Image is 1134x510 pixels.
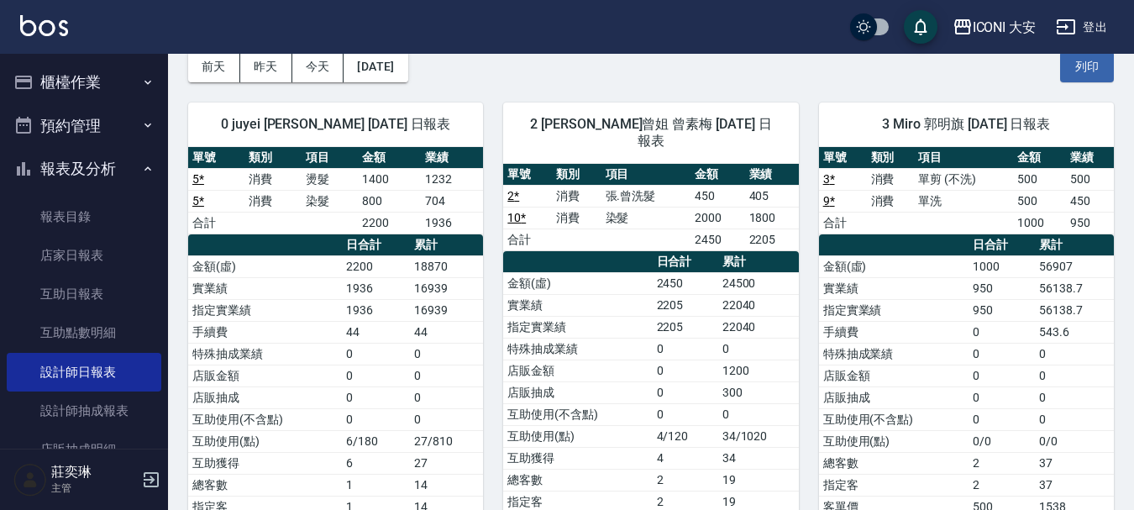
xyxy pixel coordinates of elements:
[718,447,799,469] td: 34
[244,168,301,190] td: 消費
[690,229,744,250] td: 2450
[653,425,718,447] td: 4/120
[819,321,969,343] td: 手續費
[969,277,1035,299] td: 950
[240,51,292,82] button: 昨天
[244,190,301,212] td: 消費
[7,430,161,469] a: 店販抽成明細
[653,360,718,381] td: 0
[503,316,652,338] td: 指定實業績
[51,464,137,481] h5: 莊奕琳
[344,51,407,82] button: [DATE]
[342,408,410,430] td: 0
[421,212,483,234] td: 1936
[819,452,969,474] td: 總客數
[188,365,342,386] td: 店販金額
[7,353,161,392] a: 設計師日報表
[1035,386,1114,408] td: 0
[745,164,799,186] th: 業績
[819,408,969,430] td: 互助使用(不含點)
[342,430,410,452] td: 6/180
[914,147,1013,169] th: 項目
[188,299,342,321] td: 指定實業績
[503,164,798,251] table: a dense table
[410,299,483,321] td: 16939
[188,212,244,234] td: 合計
[969,430,1035,452] td: 0/0
[410,255,483,277] td: 18870
[867,168,915,190] td: 消費
[601,185,691,207] td: 張.曾洗髮
[421,190,483,212] td: 704
[690,164,744,186] th: 金額
[819,212,867,234] td: 合計
[342,321,410,343] td: 44
[819,277,969,299] td: 實業績
[188,255,342,277] td: 金額(虛)
[503,338,652,360] td: 特殊抽成業績
[188,386,342,408] td: 店販抽成
[946,10,1043,45] button: ICONI 大安
[410,277,483,299] td: 16939
[653,316,718,338] td: 2205
[1060,51,1114,82] button: 列印
[51,481,137,496] p: 主管
[1066,190,1114,212] td: 450
[745,207,799,229] td: 1800
[7,147,161,191] button: 報表及分析
[421,147,483,169] th: 業績
[552,207,601,229] td: 消費
[188,408,342,430] td: 互助使用(不含點)
[969,452,1035,474] td: 2
[358,190,420,212] td: 800
[1013,147,1066,169] th: 金額
[969,386,1035,408] td: 0
[653,251,718,273] th: 日合計
[503,425,652,447] td: 互助使用(點)
[292,51,344,82] button: 今天
[7,236,161,275] a: 店家日報表
[410,234,483,256] th: 累計
[503,164,552,186] th: 單號
[1035,474,1114,496] td: 37
[969,408,1035,430] td: 0
[819,299,969,321] td: 指定實業績
[653,447,718,469] td: 4
[342,386,410,408] td: 0
[302,147,358,169] th: 項目
[7,275,161,313] a: 互助日報表
[969,255,1035,277] td: 1000
[867,190,915,212] td: 消費
[819,365,969,386] td: 店販金額
[503,469,652,491] td: 總客數
[1013,212,1066,234] td: 1000
[1066,212,1114,234] td: 950
[421,168,483,190] td: 1232
[690,207,744,229] td: 2000
[552,185,601,207] td: 消費
[7,60,161,104] button: 櫃檯作業
[342,277,410,299] td: 1936
[839,116,1094,133] span: 3 Miro 郭明旗 [DATE] 日報表
[745,185,799,207] td: 405
[342,452,410,474] td: 6
[410,408,483,430] td: 0
[503,381,652,403] td: 店販抽成
[745,229,799,250] td: 2205
[7,392,161,430] a: 設計師抽成報表
[410,343,483,365] td: 0
[718,425,799,447] td: 34/1020
[819,430,969,452] td: 互助使用(點)
[718,381,799,403] td: 300
[601,207,691,229] td: 染髮
[503,447,652,469] td: 互助獲得
[718,338,799,360] td: 0
[342,365,410,386] td: 0
[342,255,410,277] td: 2200
[718,469,799,491] td: 19
[188,452,342,474] td: 互助獲得
[1035,430,1114,452] td: 0/0
[342,343,410,365] td: 0
[969,299,1035,321] td: 950
[552,164,601,186] th: 類別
